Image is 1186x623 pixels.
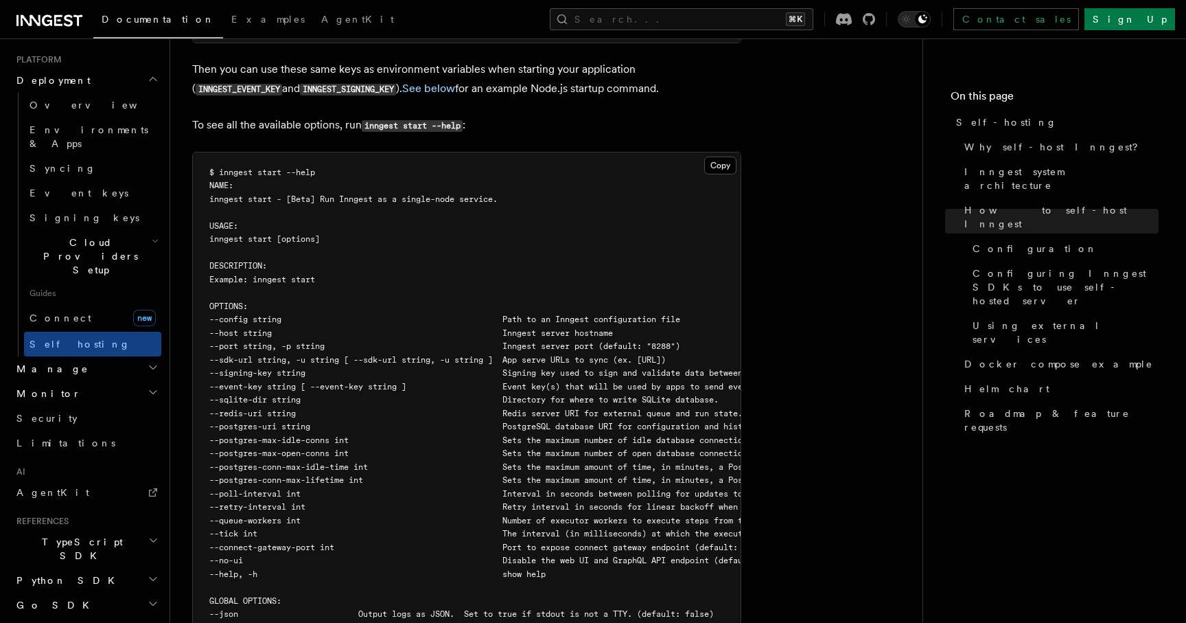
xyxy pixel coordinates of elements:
[362,120,463,132] code: inngest start --help
[964,357,1153,371] span: Docker compose example
[209,543,767,552] span: --connect-gateway-port int Port to expose connect gateway endpoint (default: 8289)
[11,68,161,93] button: Deployment
[959,401,1159,440] a: Roadmap & feature requests
[231,14,305,25] span: Examples
[898,11,931,27] button: Toggle dark mode
[209,516,853,525] span: --queue-workers int Number of executor workers to execute steps from the queue (default: 100)
[209,409,1141,418] span: --redis-uri string Redis server URI for external queue and run state. Defaults to self-contained,...
[209,475,968,485] span: --postgres-conn-max-lifetime int Sets the maximum amount of time, in minutes, a PostgreSQL connec...
[11,73,91,87] span: Deployment
[209,275,315,284] span: Example: inngest start
[956,115,1057,129] span: Self-hosting
[209,596,281,606] span: GLOBAL OPTIONS:
[11,387,81,400] span: Monitor
[550,8,813,30] button: Search...⌘K
[209,234,320,244] span: inngest start [options]
[209,462,954,472] span: --postgres-conn-max-idle-time int Sets the maximum amount of time, in minutes, a PostgreSQL conne...
[959,376,1159,401] a: Helm chart
[24,205,161,230] a: Signing keys
[704,157,736,174] button: Copy
[192,60,741,99] p: Then you can use these same keys as environment variables when starting your application ( and )....
[964,382,1049,396] span: Helm chart
[11,598,97,612] span: Go SDK
[11,431,161,455] a: Limitations
[11,54,62,65] span: Platform
[102,14,215,25] span: Documentation
[209,529,901,539] span: --tick int The interval (in milliseconds) at which the executor polls the queue (default: 150)
[24,181,161,205] a: Event keys
[30,163,96,174] span: Syncing
[964,140,1148,154] span: Why self-host Inngest?
[209,556,791,565] span: --no-ui Disable the web UI and GraphQL API endpoint (default: false)
[1084,8,1175,30] a: Sign Up
[16,413,78,424] span: Security
[402,82,455,95] a: See below
[30,212,139,223] span: Signing keys
[959,135,1159,159] a: Why self-host Inngest?
[959,159,1159,198] a: Inngest system architecture
[951,110,1159,135] a: Self-hosting
[973,242,1097,256] span: Configuration
[209,302,248,311] span: OPTIONS:
[11,516,69,527] span: References
[964,407,1159,434] span: Roadmap & feature requests
[192,115,741,135] p: To see all the available options, run :
[24,332,161,356] a: Self hosting
[11,406,161,431] a: Security
[973,267,1159,308] span: Configuring Inngest SDKs to use self-hosted server
[11,466,25,477] span: AI
[209,168,315,177] span: $ inngest start --help
[24,282,161,304] span: Guides
[11,362,89,376] span: Manage
[786,12,805,26] kbd: ⌘K
[11,593,161,618] button: Go SDK
[209,315,680,324] span: --config string Path to an Inngest configuration file
[24,117,161,156] a: Environments & Apps
[967,236,1159,261] a: Configuration
[209,449,1031,458] span: --postgres-max-open-conns int Sets the maximum number of open database connections allowed in the...
[209,422,959,431] span: --postgres-uri string PostgreSQL database URI for configuration and history persistence. Defaults...
[967,313,1159,352] a: Using external services
[209,395,719,405] span: --sqlite-dir string Directory for where to write SQLite database.
[133,310,156,326] span: new
[209,194,498,204] span: inngest start - [Beta] Run Inngest as a single-node service.
[967,261,1159,313] a: Configuring Inngest SDKs to use self-hosted server
[11,530,161,568] button: TypeScript SDK
[11,535,148,563] span: TypeScript SDK
[209,328,613,338] span: --host string Inngest server hostname
[11,574,123,587] span: Python SDK
[30,124,148,149] span: Environments & Apps
[196,84,282,95] code: INNGEST_EVENT_KEY
[321,14,394,25] span: AgentKit
[24,156,161,181] a: Syncing
[24,93,161,117] a: Overview
[209,489,829,499] span: --poll-interval int Interval in seconds between polling for updates to apps (default: 0)
[24,304,161,332] a: Connectnew
[209,341,680,351] span: --port string, -p string Inngest server port (default: "8288")
[209,435,988,445] span: --postgres-max-idle-conns int Sets the maximum number of idle database connections in the Postgre...
[30,339,130,350] span: Self hosting
[313,4,402,37] a: AgentKit
[964,165,1159,192] span: Inngest system architecture
[209,368,844,378] span: --signing-key string Signing key used to sign and validate data between the server and apps.
[16,487,89,498] span: AgentKit
[973,319,1159,346] span: Using external services
[964,203,1159,231] span: How to self-host Inngest
[30,188,128,199] span: Event keys
[11,356,161,381] button: Manage
[209,221,238,231] span: USAGE:
[24,236,152,277] span: Cloud Providers Setup
[11,568,161,593] button: Python SDK
[16,438,115,449] span: Limitations
[209,181,233,190] span: NAME:
[953,8,1079,30] a: Contact sales
[30,100,171,111] span: Overview
[209,569,546,579] span: --help, -h show help
[209,502,992,512] span: --retry-interval int Retry interval in seconds for linear backoff when retrying functions - must ...
[11,480,161,505] a: AgentKit
[959,352,1159,376] a: Docker compose example
[11,381,161,406] button: Monitor
[223,4,313,37] a: Examples
[209,355,666,365] span: --sdk-url string, -u string [ --sdk-url string, -u string ] App serve URLs to sync (ex. [URL])
[951,88,1159,110] h4: On this page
